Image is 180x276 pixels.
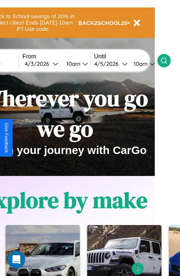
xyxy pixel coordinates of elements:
iframe: Intercom live chat [7,251,25,269]
div: 10am [130,60,150,67]
label: Until [94,53,157,60]
div: Give Feedback [4,123,9,153]
b: BACK2SCHOOL20 [78,20,128,26]
div: 10am [63,60,82,67]
button: 4/3/2026 [23,60,60,68]
button: 10am [128,60,157,68]
div: 4 / 5 / 2026 [94,60,122,67]
button: 10am [60,60,90,68]
div: 4 / 3 / 2026 [25,60,53,67]
label: From [23,53,90,60]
